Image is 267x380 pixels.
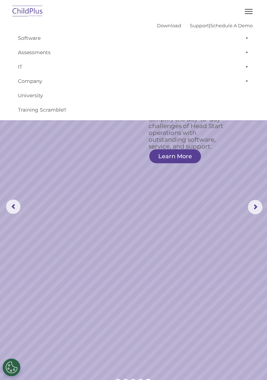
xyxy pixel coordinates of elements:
a: IT [14,60,253,74]
a: University [14,88,253,103]
span: Last name [115,42,137,47]
rs-layer: Simplify the day-to-day challenges of Head Start operations with outstanding software, service, a... [149,116,226,150]
a: Training Scramble!! [14,103,253,117]
a: Support [190,23,209,28]
a: Learn More [149,149,201,163]
a: Download [157,23,181,28]
span: Phone number [115,71,145,76]
a: Assessments [14,45,253,60]
img: ChildPlus by Procare Solutions [11,3,44,20]
a: Company [14,74,253,88]
a: Schedule A Demo [210,23,253,28]
a: Software [14,31,253,45]
button: Cookies Settings [3,358,20,376]
font: | [157,23,253,28]
rs-layer: The ORIGINAL Head Start software. [149,92,231,121]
